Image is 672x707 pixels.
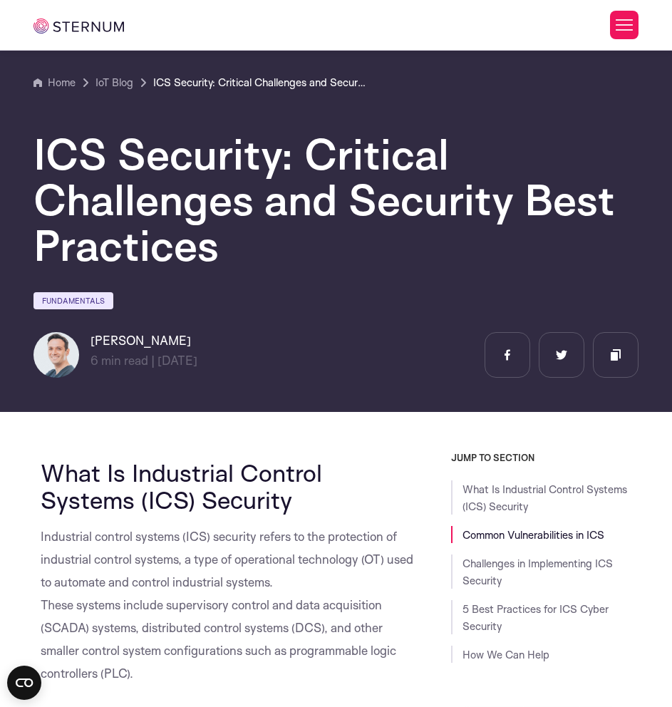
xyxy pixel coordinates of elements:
span: 6 [91,353,98,368]
a: Challenges in Implementing ICS Security [462,557,613,587]
button: Toggle Menu [610,11,639,39]
span: [DATE] [157,353,197,368]
a: Fundamentals [33,292,113,309]
a: IoT Blog [95,74,133,91]
a: Home [33,74,76,91]
a: ICS Security: Critical Challenges and Security Best Practices [153,74,367,91]
h6: [PERSON_NAME] [91,332,197,349]
span: min read | [91,353,155,368]
h2: What Is Industrial Control Systems (ICS) Security [41,459,423,514]
img: Igal Zeifman [33,332,79,378]
h1: ICS Security: Critical Challenges and Security Best Practices [33,131,639,268]
img: sternum iot [33,19,124,33]
a: 5 Best Practices for ICS Cyber Security [462,602,609,633]
a: Common Vulnerabilities in ICS [462,528,604,542]
button: Open CMP widget [7,666,41,700]
p: Industrial control systems (ICS) security refers to the protection of industrial control systems,... [41,525,423,685]
h3: JUMP TO SECTION [451,452,639,463]
a: What Is Industrial Control Systems (ICS) Security [462,482,627,513]
a: How We Can Help [462,648,549,661]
